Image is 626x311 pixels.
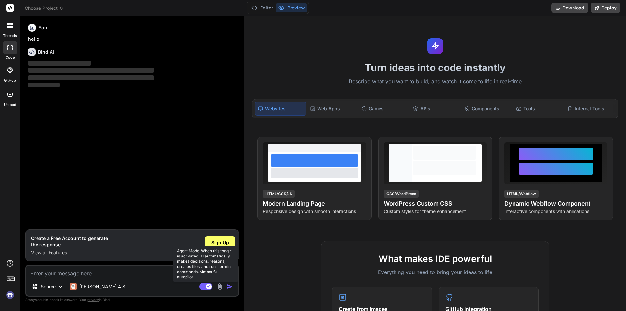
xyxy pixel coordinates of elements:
[384,190,419,198] div: CSS/WordPress
[504,190,539,198] div: HTML/Webflow
[28,75,154,80] span: ‌
[4,78,16,83] label: GitHub
[87,298,99,302] span: privacy
[551,3,588,13] button: Download
[226,283,233,290] img: icon
[28,61,91,66] span: ‌
[38,24,47,31] h6: You
[6,55,15,60] label: code
[514,102,564,116] div: Tools
[359,102,409,116] div: Games
[410,102,461,116] div: APIs
[276,3,307,12] button: Preview
[79,283,128,290] p: [PERSON_NAME] 4 S..
[384,208,487,215] p: Custom styles for theme enhancement
[504,199,607,208] h4: Dynamic Webflow Component
[28,83,60,87] span: ‌
[565,102,615,116] div: Internal Tools
[384,199,487,208] h4: WordPress Custom CSS
[28,36,238,43] p: hello
[31,249,108,256] p: View all Features
[3,33,17,39] label: threads
[248,77,622,86] p: Describe what you want to build, and watch it come to life in real-time
[332,252,539,266] h2: What makes IDE powerful
[38,49,54,55] h6: Bind AI
[211,240,229,246] span: Sign Up
[462,102,512,116] div: Components
[216,283,224,290] img: attachment
[307,102,358,116] div: Web Apps
[263,208,366,215] p: Responsive design with smooth interactions
[198,283,214,290] button: Agent Mode. When this toggle is activated, AI automatically makes decisions, reasons, creates fil...
[263,199,366,208] h4: Modern Landing Page
[263,190,295,198] div: HTML/CSS/JS
[58,284,63,289] img: Pick Models
[591,3,620,13] button: Deploy
[31,235,108,248] h1: Create a Free Account to generate the response
[332,268,539,276] p: Everything you need to bring your ideas to life
[248,3,276,12] button: Editor
[5,289,16,301] img: signin
[70,283,77,290] img: Claude 4 Sonnet
[4,102,16,108] label: Upload
[28,68,154,73] span: ‌
[504,208,607,215] p: Interactive components with animations
[248,62,622,73] h1: Turn ideas into code instantly
[255,102,306,116] div: Websites
[41,283,56,290] p: Source
[25,5,64,11] span: Choose Project
[25,297,239,303] p: Always double-check its answers. Your in Bind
